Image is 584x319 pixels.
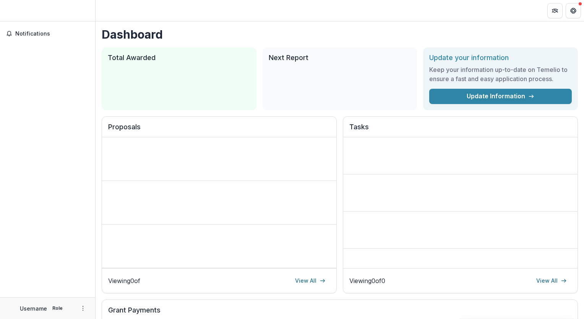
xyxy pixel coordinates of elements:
[102,28,578,41] h1: Dashboard
[532,275,571,287] a: View All
[108,54,250,62] h2: Total Awarded
[566,3,581,18] button: Get Help
[349,276,385,285] p: Viewing 0 of 0
[429,54,572,62] h2: Update your information
[3,28,92,40] button: Notifications
[429,65,572,83] h3: Keep your information up-to-date on Temelio to ensure a fast and easy application process.
[78,304,88,313] button: More
[290,275,330,287] a: View All
[15,31,89,37] span: Notifications
[20,304,47,312] p: Username
[349,123,571,137] h2: Tasks
[50,305,65,312] p: Role
[108,123,330,137] h2: Proposals
[108,276,140,285] p: Viewing 0 of
[429,89,572,104] a: Update Information
[269,54,411,62] h2: Next Report
[547,3,563,18] button: Partners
